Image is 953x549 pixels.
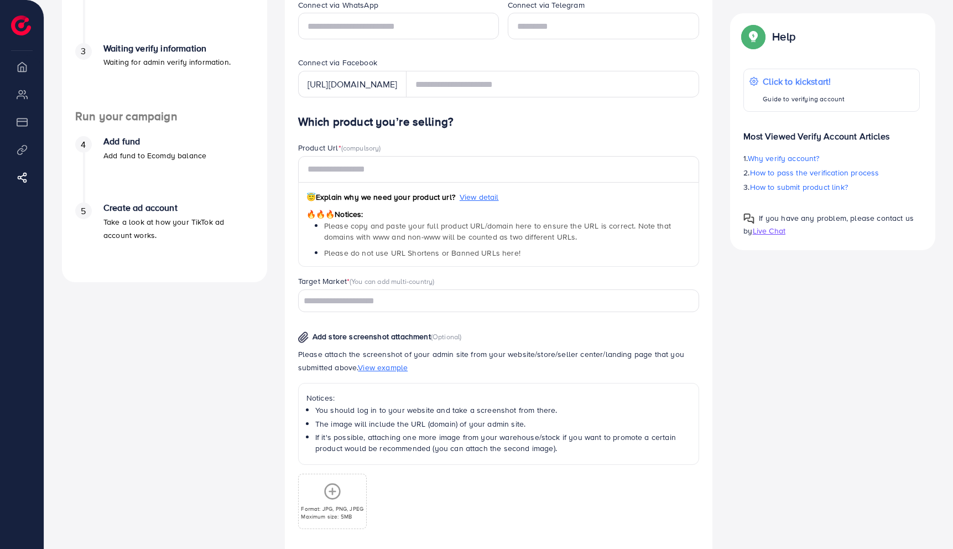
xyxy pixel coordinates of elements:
p: Click to kickstart! [763,75,845,88]
span: 5 [81,205,86,217]
span: If you have any problem, please contact us by [743,213,914,236]
span: 4 [81,138,86,151]
h4: Which product you’re selling? [298,115,700,129]
span: How to submit product link? [750,182,848,193]
span: Add store screenshot attachment [313,331,431,342]
div: [URL][DOMAIN_NAME] [298,71,407,97]
label: Target Market [298,276,435,287]
li: Waiting verify information [62,43,267,110]
span: Notices: [306,209,363,220]
div: Search for option [298,289,700,312]
p: Help [772,30,795,43]
li: Create ad account [62,203,267,269]
label: Connect via Facebook [298,57,377,68]
p: Maximum size: 5MB [301,512,363,520]
img: img [298,332,309,343]
li: If it's possible, attaching one more image from your warehouse/stock if you want to promote a cer... [315,432,691,454]
li: Add fund [62,136,267,203]
span: (Optional) [431,332,462,341]
span: Please copy and paste your full product URL/domain here to ensure the URL is correct. Note that d... [324,220,671,242]
p: 2. [743,166,920,179]
img: Popup guide [743,27,763,46]
p: Format: JPG, PNG, JPEG [301,505,363,512]
img: Popup guide [743,213,754,224]
span: (You can add multi-country) [350,276,434,286]
h4: Waiting verify information [103,43,231,54]
span: (compulsory) [341,143,381,153]
input: Search for option [300,293,685,310]
p: Take a look at how your TikTok ad account works. [103,215,254,242]
h4: Add fund [103,136,206,147]
span: Please do not use URL Shortens or Banned URLs here! [324,247,520,258]
p: Most Viewed Verify Account Articles [743,121,920,143]
label: Product Url [298,142,381,153]
span: How to pass the verification process [750,167,879,178]
span: 3 [81,45,86,58]
h4: Run your campaign [62,110,267,123]
img: logo [11,15,31,35]
span: View detail [460,191,499,203]
span: 😇 [306,191,316,203]
span: View example [358,362,408,373]
span: Why verify account? [748,153,820,164]
iframe: Chat [906,499,945,541]
li: The image will include the URL (domain) of your admin site. [315,418,691,429]
p: Please attach the screenshot of your admin site from your website/store/seller center/landing pag... [298,348,700,374]
p: 3. [743,180,920,194]
span: Explain why we need your product url? [306,191,455,203]
p: Waiting for admin verify information. [103,55,231,69]
p: Guide to verifying account [763,92,845,106]
h4: Create ad account [103,203,254,213]
span: 🔥🔥🔥 [306,209,335,220]
span: Live Chat [753,225,785,236]
p: Add fund to Ecomdy balance [103,149,206,162]
p: 1. [743,152,920,165]
p: Notices: [306,391,691,405]
li: You should log in to your website and take a screenshot from there. [315,405,691,416]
